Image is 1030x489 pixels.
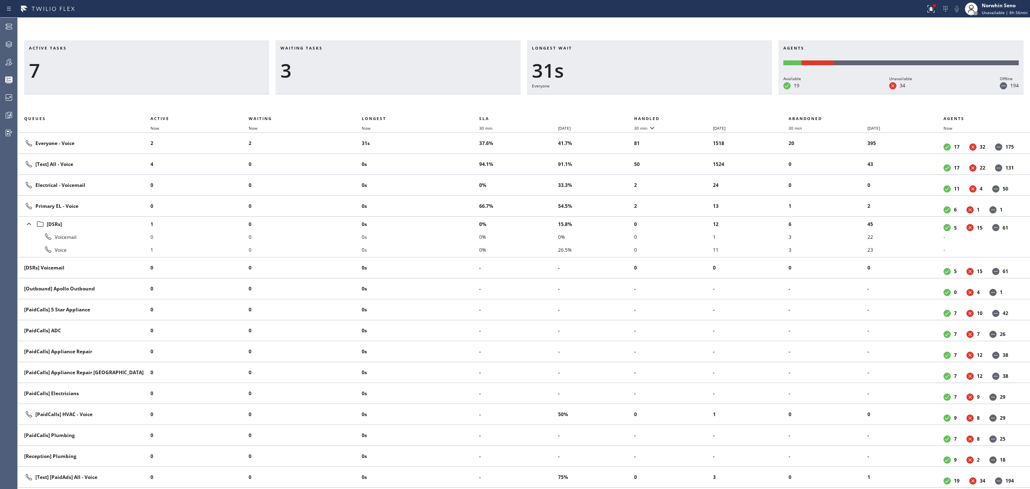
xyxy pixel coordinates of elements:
div: Offline: 194 [834,60,1019,65]
li: 395 [867,137,943,150]
li: 22 [867,230,943,243]
li: - [713,282,789,295]
li: 0 [634,218,713,230]
li: - [943,230,1020,243]
li: - [789,324,867,337]
li: - [713,366,789,379]
dd: 1 [977,206,980,213]
div: Offline [1000,75,1019,82]
li: - [634,303,713,316]
dd: 25 [1000,435,1005,442]
dd: 7 [954,394,957,400]
li: 0s [362,218,479,230]
li: 0 [249,429,362,442]
dd: 7 [977,331,980,338]
li: 0 [634,230,713,243]
li: 0 [150,303,249,316]
li: 0 [867,261,943,274]
dt: Available [943,352,951,359]
li: 12 [713,218,789,230]
dt: Offline [995,164,1002,172]
li: 11 [713,243,789,256]
dd: 5 [954,224,957,231]
div: Voicemail [24,232,144,242]
dd: 19 [794,82,799,89]
li: 23 [867,243,943,256]
div: 7 [29,59,264,82]
li: 0 [249,243,362,256]
li: 3 [789,230,867,243]
dt: Available [943,310,951,317]
li: 94.1% [479,158,558,171]
li: 1 [150,243,249,256]
dd: 1 [1000,206,1003,213]
div: [PaidCalls] ADC [24,327,144,334]
li: - [558,261,634,274]
li: 1524 [713,158,789,171]
li: 0 [713,261,789,274]
span: Now [943,125,952,131]
dt: Unavailable [966,435,974,443]
span: 30 min [479,125,492,131]
dd: 7 [954,352,957,358]
dt: Unavailable [966,224,974,231]
div: Unavailable [889,75,912,82]
li: - [867,429,943,442]
li: 20 [789,137,867,150]
span: 30 min [789,125,802,131]
dd: 12 [977,352,983,358]
li: 24 [713,179,789,192]
span: Agents [943,116,964,121]
li: 0 [150,261,249,274]
span: Queues [24,116,46,121]
li: - [867,303,943,316]
span: Now [249,125,257,131]
li: 0 [150,450,249,463]
dt: Offline [989,414,997,422]
li: 6 [789,218,867,230]
li: - [713,450,789,463]
li: - [713,303,789,316]
div: 31s [532,59,767,82]
li: 0 [249,450,362,463]
div: 3 [280,59,516,82]
li: 54.5% [558,200,634,213]
li: 0 [249,408,362,421]
li: - [713,429,789,442]
li: - [789,282,867,295]
dd: 29 [1000,394,1005,400]
div: [PaidCalls] 5 Star Appliance [24,306,144,313]
li: 0% [558,230,634,243]
div: [PaidCalls] HVAC - Voice [24,410,144,419]
dt: Available [943,206,951,213]
li: 43 [867,158,943,171]
dt: Offline [992,373,999,380]
span: Agents [783,45,804,51]
li: 0 [150,230,249,243]
dt: Offline [989,289,997,296]
dd: 61 [1003,268,1008,275]
li: - [789,345,867,358]
dt: Available [943,224,951,231]
div: [PaidCalls] Appliance Repair [24,348,144,355]
li: 0 [150,324,249,337]
span: Now [150,125,159,131]
li: 0s [362,200,479,213]
li: - [479,345,558,358]
dd: 34 [900,82,905,89]
dd: 7 [954,331,957,338]
dt: Offline [989,206,997,213]
li: - [713,324,789,337]
li: - [558,303,634,316]
dd: 17 [954,143,960,150]
li: 0s [362,230,479,243]
li: 0s [362,324,479,337]
li: 0s [362,345,479,358]
li: - [479,303,558,316]
li: 0 [789,179,867,192]
li: - [558,429,634,442]
div: Available [783,75,801,82]
dt: Available [943,185,951,193]
dt: Unavailable [889,82,896,89]
div: [PaidCalls] Appliance Repair [GEOGRAPHIC_DATA] [24,369,144,376]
